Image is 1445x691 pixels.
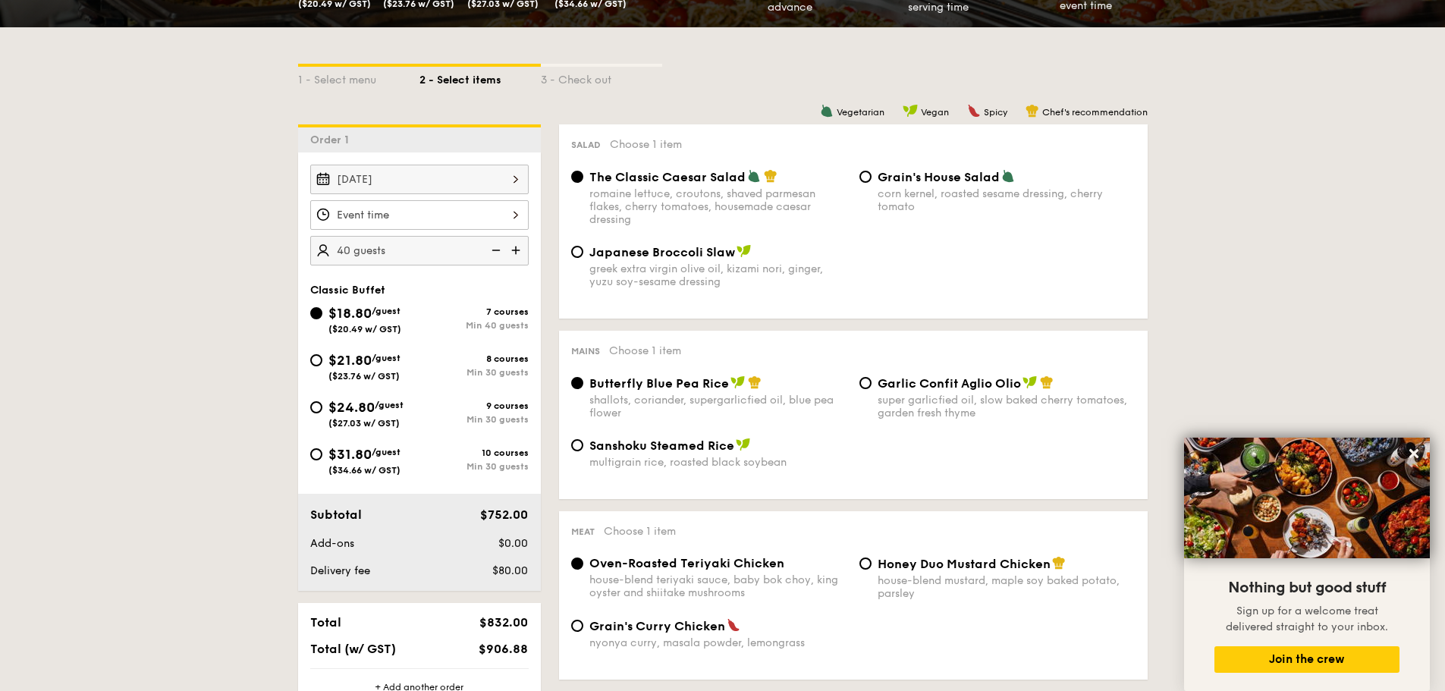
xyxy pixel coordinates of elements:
[480,507,528,522] span: $752.00
[589,438,734,453] span: Sanshoku Steamed Rice
[498,537,528,550] span: $0.00
[589,456,847,469] div: multigrain rice, roasted black soybean
[419,400,529,411] div: 9 courses
[479,642,528,656] span: $906.88
[1228,579,1386,597] span: Nothing but good stuff
[419,448,529,458] div: 10 courses
[310,642,396,656] span: Total (w/ GST)
[372,353,401,363] span: /guest
[610,138,682,151] span: Choose 1 item
[837,107,884,118] span: Vegetarian
[310,236,529,265] input: Number of guests
[878,170,1000,184] span: Grain's House Salad
[859,558,872,570] input: Honey Duo Mustard Chickenhouse-blend mustard, maple soy baked potato, parsley
[492,564,528,577] span: $80.00
[571,377,583,389] input: Butterfly Blue Pea Riceshallots, coriander, supergarlicfied oil, blue pea flower
[589,170,746,184] span: The Classic Caesar Salad
[375,400,404,410] span: /guest
[571,246,583,258] input: Japanese Broccoli Slawgreek extra virgin olive oil, kizami nori, ginger, yuzu soy-sesame dressing
[328,352,372,369] span: $21.80
[878,187,1136,213] div: corn kernel, roasted sesame dressing, cherry tomato
[571,346,600,356] span: Mains
[328,305,372,322] span: $18.80
[589,376,729,391] span: Butterfly Blue Pea Rice
[878,574,1136,600] div: house-blend mustard, maple soy baked potato, parsley
[310,537,354,550] span: Add-ons
[506,236,529,265] img: icon-add.58712e84.svg
[589,636,847,649] div: nyonya curry, masala powder, lemongrass
[571,558,583,570] input: Oven-Roasted Teriyaki Chickenhouse-blend teriyaki sauce, baby bok choy, king oyster and shiitake ...
[859,171,872,183] input: Grain's House Saladcorn kernel, roasted sesame dressing, cherry tomato
[1026,104,1039,118] img: icon-chef-hat.a58ddaea.svg
[419,461,529,472] div: Min 30 guests
[1052,556,1066,570] img: icon-chef-hat.a58ddaea.svg
[310,401,322,413] input: $24.80/guest($27.03 w/ GST)9 coursesMin 30 guests
[903,104,918,118] img: icon-vegan.f8ff3823.svg
[1214,646,1399,673] button: Join the crew
[984,107,1007,118] span: Spicy
[479,615,528,630] span: $832.00
[604,525,676,538] span: Choose 1 item
[328,324,401,335] span: ($20.49 w/ GST)
[1022,375,1038,389] img: icon-vegan.f8ff3823.svg
[310,354,322,366] input: $21.80/guest($23.76 w/ GST)8 coursesMin 30 guests
[727,618,740,632] img: icon-spicy.37a8142b.svg
[310,307,322,319] input: $18.80/guest($20.49 w/ GST)7 coursesMin 40 guests
[1001,169,1015,183] img: icon-vegetarian.fe4039eb.svg
[419,320,529,331] div: Min 40 guests
[921,107,949,118] span: Vegan
[878,557,1051,571] span: Honey Duo Mustard Chicken
[310,615,341,630] span: Total
[310,133,355,146] span: Order 1
[820,104,834,118] img: icon-vegetarian.fe4039eb.svg
[736,438,751,451] img: icon-vegan.f8ff3823.svg
[328,418,400,429] span: ($27.03 w/ GST)
[310,284,385,297] span: Classic Buffet
[541,67,662,88] div: 3 - Check out
[1184,438,1430,558] img: DSC07876-Edit02-Large.jpeg
[419,306,529,317] div: 7 courses
[589,619,725,633] span: Grain's Curry Chicken
[747,169,761,183] img: icon-vegetarian.fe4039eb.svg
[589,262,847,288] div: greek extra virgin olive oil, kizami nori, ginger, yuzu soy-sesame dressing
[878,376,1021,391] span: Garlic Confit Aglio Olio
[589,573,847,599] div: house-blend teriyaki sauce, baby bok choy, king oyster and shiitake mushrooms
[730,375,746,389] img: icon-vegan.f8ff3823.svg
[310,165,529,194] input: Event date
[748,375,762,389] img: icon-chef-hat.a58ddaea.svg
[571,171,583,183] input: The Classic Caesar Saladromaine lettuce, croutons, shaved parmesan flakes, cherry tomatoes, house...
[1402,441,1426,466] button: Close
[328,446,372,463] span: $31.80
[571,439,583,451] input: Sanshoku Steamed Ricemultigrain rice, roasted black soybean
[609,344,681,357] span: Choose 1 item
[589,556,784,570] span: Oven-Roasted Teriyaki Chicken
[589,245,735,259] span: Japanese Broccoli Slaw
[310,200,529,230] input: Event time
[571,620,583,632] input: Grain's Curry Chickennyonya curry, masala powder, lemongrass
[1040,375,1054,389] img: icon-chef-hat.a58ddaea.svg
[589,187,847,226] div: romaine lettuce, croutons, shaved parmesan flakes, cherry tomatoes, housemade caesar dressing
[328,399,375,416] span: $24.80
[878,394,1136,419] div: super garlicfied oil, slow baked cherry tomatoes, garden fresh thyme
[419,67,541,88] div: 2 - Select items
[328,371,400,382] span: ($23.76 w/ GST)
[419,414,529,425] div: Min 30 guests
[372,447,401,457] span: /guest
[589,394,847,419] div: shallots, coriander, supergarlicfied oil, blue pea flower
[967,104,981,118] img: icon-spicy.37a8142b.svg
[328,465,401,476] span: ($34.66 w/ GST)
[859,377,872,389] input: Garlic Confit Aglio Oliosuper garlicfied oil, slow baked cherry tomatoes, garden fresh thyme
[571,140,601,150] span: Salad
[372,306,401,316] span: /guest
[310,448,322,460] input: $31.80/guest($34.66 w/ GST)10 coursesMin 30 guests
[571,526,595,537] span: Meat
[1226,605,1388,633] span: Sign up for a welcome treat delivered straight to your inbox.
[419,367,529,378] div: Min 30 guests
[1042,107,1148,118] span: Chef's recommendation
[764,169,777,183] img: icon-chef-hat.a58ddaea.svg
[310,564,370,577] span: Delivery fee
[483,236,506,265] img: icon-reduce.1d2dbef1.svg
[419,353,529,364] div: 8 courses
[737,244,752,258] img: icon-vegan.f8ff3823.svg
[298,67,419,88] div: 1 - Select menu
